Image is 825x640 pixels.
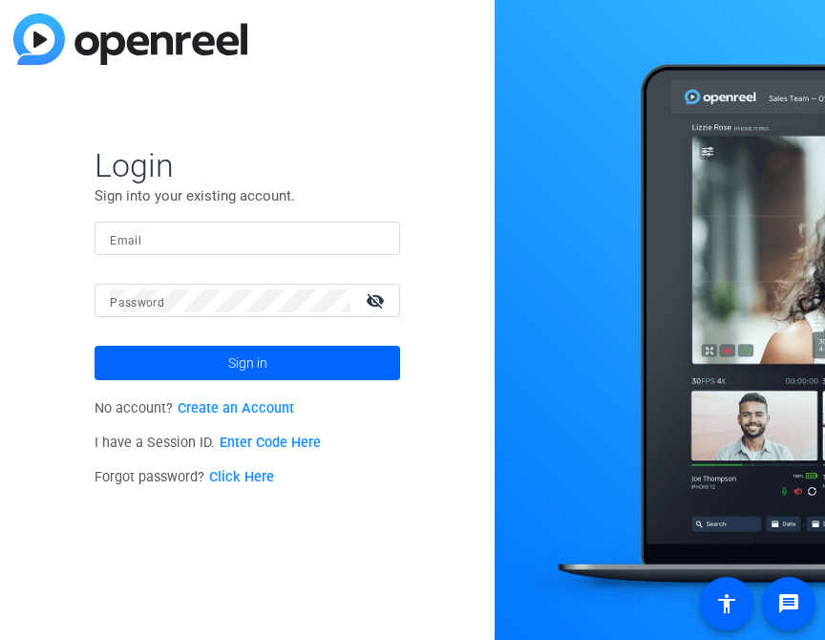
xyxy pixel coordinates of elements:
[777,592,800,615] mat-icon: message
[95,400,294,416] span: No account?
[95,145,400,185] span: Login
[220,435,321,451] a: Enter Code Here
[110,234,141,247] mat-label: Email
[354,287,400,314] mat-icon: visibility_off
[110,296,164,309] mat-label: Password
[95,469,274,485] span: Forgot password?
[228,339,267,387] span: Sign in
[715,592,738,615] mat-icon: accessibility
[13,13,247,65] img: blue-gradient.svg
[209,469,274,485] a: Click Here
[95,435,321,451] span: I have a Session ID.
[95,185,400,206] p: Sign into your existing account.
[178,400,294,416] a: Create an Account
[110,227,385,250] input: Enter Email Address
[95,346,400,380] button: Sign in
